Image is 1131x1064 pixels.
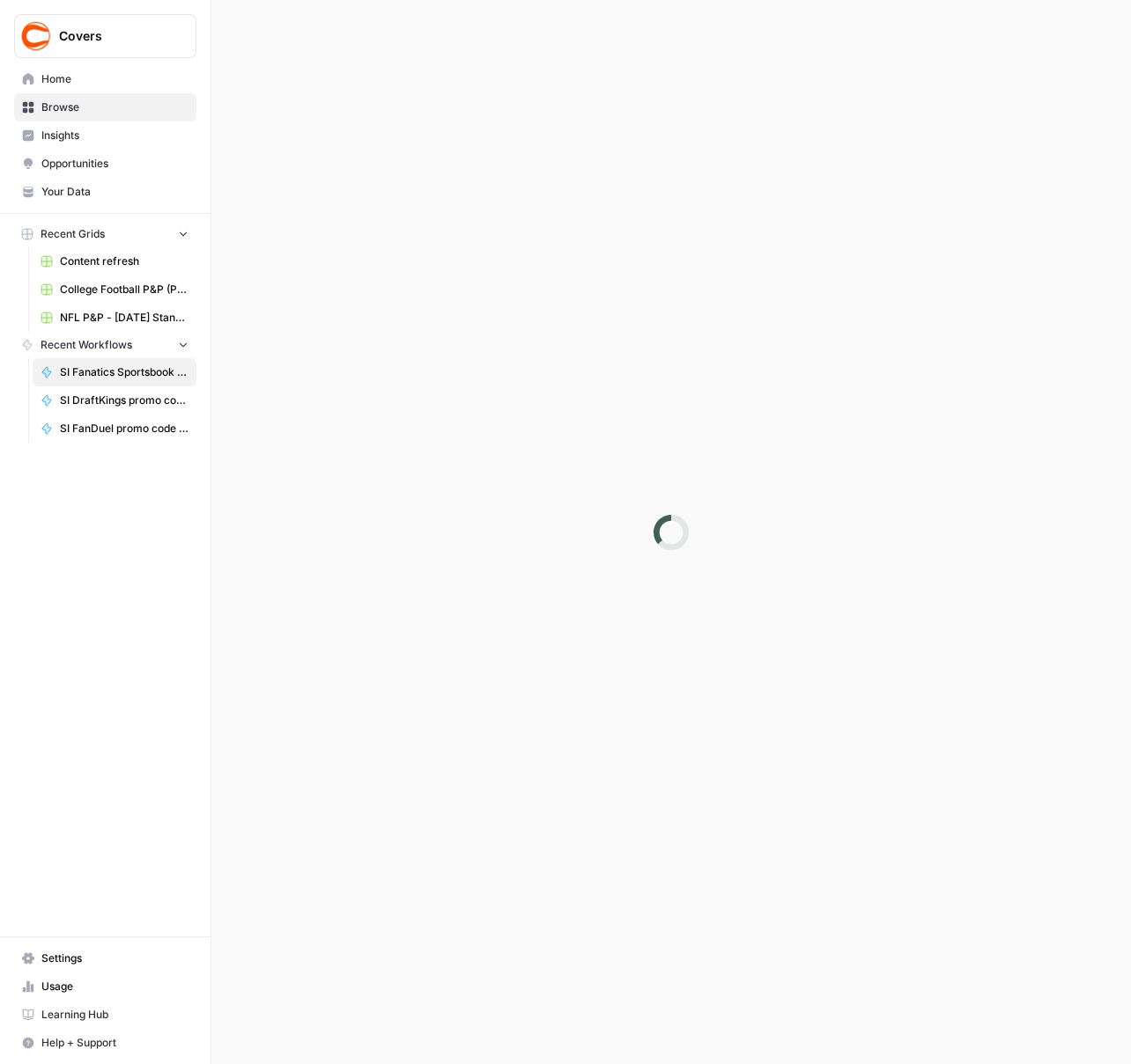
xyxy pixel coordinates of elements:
[33,386,196,415] a: SI DraftKings promo code - Bet $5, get $200 if you win
[41,1035,188,1051] span: Help + Support
[33,304,196,332] a: NFL P&P - [DATE] Standard (Production) Grid
[41,950,188,966] span: Settings
[14,65,196,93] a: Home
[41,184,188,200] span: Your Data
[41,128,188,143] span: Insights
[20,20,52,52] img: Covers Logo
[41,99,188,115] span: Browse
[33,358,196,386] a: SI Fanatics Sportsbook promo articles
[41,156,188,172] span: Opportunities
[14,150,196,178] a: Opportunities
[41,226,105,242] span: Recent Grids
[33,415,196,443] a: SI FanDuel promo code articles
[14,944,196,972] a: Settings
[14,332,196,358] button: Recent Workflows
[41,979,188,994] span: Usage
[60,253,188,269] span: Content refresh
[14,178,196,206] a: Your Data
[41,337,132,353] span: Recent Workflows
[60,393,188,408] span: SI DraftKings promo code - Bet $5, get $200 if you win
[60,282,188,297] span: College Football P&P (Production) Grid (1)
[14,972,196,1001] a: Usage
[41,71,188,87] span: Home
[33,247,196,275] a: Content refresh
[14,1001,196,1029] a: Learning Hub
[14,1029,196,1057] button: Help + Support
[14,221,196,247] button: Recent Grids
[60,421,188,437] span: SI FanDuel promo code articles
[41,1007,188,1023] span: Learning Hub
[60,364,188,380] span: SI Fanatics Sportsbook promo articles
[14,121,196,150] a: Insights
[60,310,188,326] span: NFL P&P - [DATE] Standard (Production) Grid
[14,93,196,121] a: Browse
[14,14,196,58] button: Workspace: Covers
[59,27,166,45] span: Covers
[33,275,196,304] a: College Football P&P (Production) Grid (1)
